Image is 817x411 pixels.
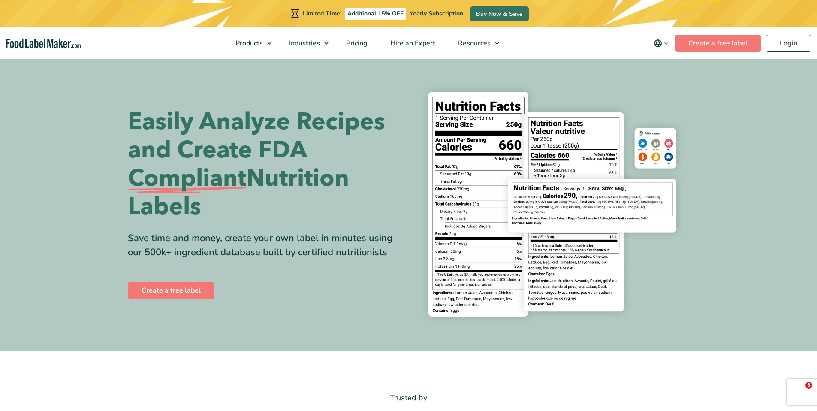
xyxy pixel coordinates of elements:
[379,27,445,59] a: Hire an Expert
[410,9,463,18] span: Yearly Subscription
[766,35,811,52] a: Login
[675,35,761,52] a: Create a free label
[805,382,812,389] span: 3
[344,39,368,48] span: Pricing
[128,392,690,404] p: Trusted by
[788,382,808,402] iframe: Intercom live chat
[224,27,276,59] a: Products
[447,27,503,59] a: Resources
[128,231,402,260] div: Save time and money, create your own label in minutes using our 500k+ ingredient database built b...
[286,39,321,48] span: Industries
[128,282,214,299] a: Create a free label
[455,39,491,48] span: Resources
[128,164,246,193] span: Compliant
[128,108,402,221] h1: Easily Analyze Recipes and Create FDA Nutrition Labels
[335,27,377,59] a: Pricing
[388,39,436,48] span: Hire an Expert
[470,6,529,21] a: Buy Now & Save
[303,9,341,18] span: Limited Time!
[233,39,264,48] span: Products
[345,8,406,20] span: Additional 15% OFF
[278,27,333,59] a: Industries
